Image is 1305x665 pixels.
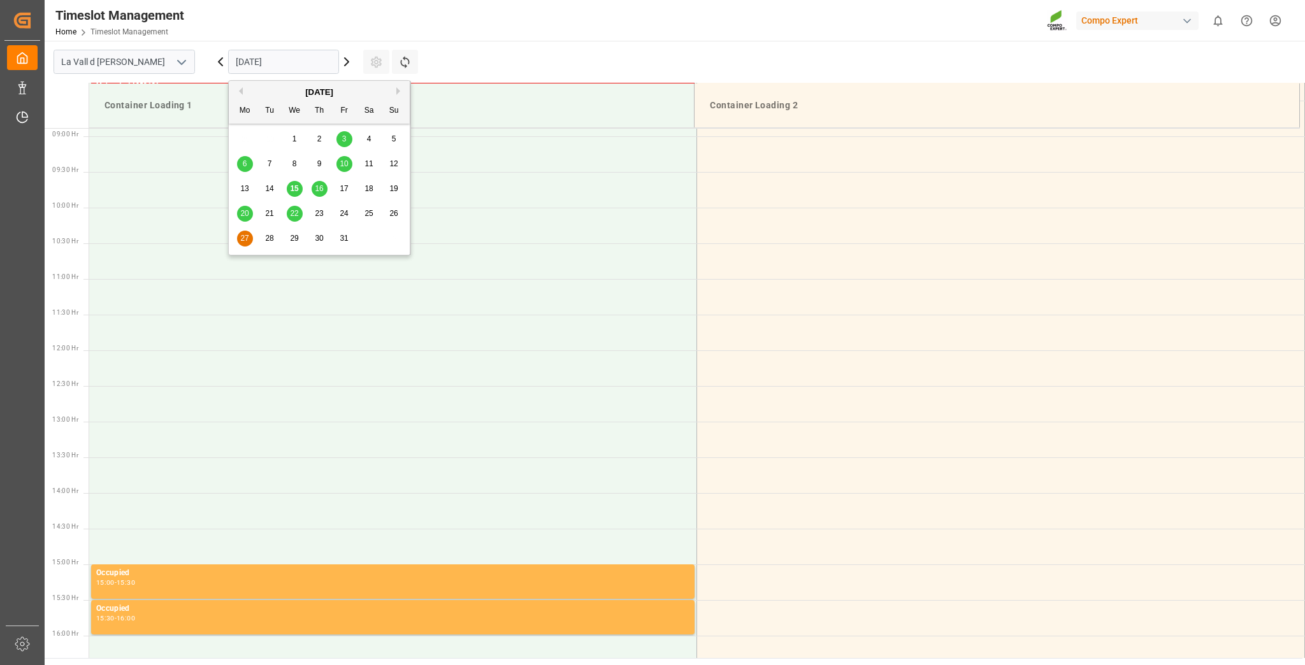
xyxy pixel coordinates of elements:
span: 26 [389,209,398,218]
span: 27 [240,234,249,243]
div: Choose Friday, October 31st, 2025 [336,231,352,247]
span: 15:30 Hr [52,594,78,601]
div: Choose Monday, October 27th, 2025 [237,231,253,247]
input: DD.MM.YYYY [228,50,339,74]
div: [DATE] [229,86,410,99]
button: Compo Expert [1076,8,1204,32]
div: Container Loading 2 [705,94,1289,117]
div: Sa [361,103,377,119]
button: Help Center [1232,6,1261,35]
div: Choose Thursday, October 2nd, 2025 [312,131,328,147]
div: Choose Sunday, October 26th, 2025 [386,206,402,222]
span: 19 [389,184,398,193]
div: Su [386,103,402,119]
div: Compo Expert [1076,11,1199,30]
div: Choose Thursday, October 9th, 2025 [312,156,328,172]
div: 15:30 [96,615,115,621]
span: 13 [240,184,249,193]
span: 30 [315,234,323,243]
span: 11 [364,159,373,168]
div: Choose Saturday, October 18th, 2025 [361,181,377,197]
div: Choose Saturday, October 25th, 2025 [361,206,377,222]
span: 29 [290,234,298,243]
div: Choose Friday, October 24th, 2025 [336,206,352,222]
div: Container Loading 1 [99,94,684,117]
span: 5 [392,134,396,143]
span: 21 [265,209,273,218]
span: 2 [317,134,322,143]
span: 4 [367,134,371,143]
button: Previous Month [235,87,243,95]
span: 14:30 Hr [52,523,78,530]
div: Choose Wednesday, October 15th, 2025 [287,181,303,197]
div: Choose Tuesday, October 14th, 2025 [262,181,278,197]
div: Choose Thursday, October 16th, 2025 [312,181,328,197]
span: 18 [364,184,373,193]
span: 13:00 Hr [52,416,78,423]
div: Choose Monday, October 13th, 2025 [237,181,253,197]
div: Choose Tuesday, October 21st, 2025 [262,206,278,222]
div: Choose Sunday, October 19th, 2025 [386,181,402,197]
div: - [115,615,117,621]
div: Choose Sunday, October 5th, 2025 [386,131,402,147]
div: Choose Saturday, October 4th, 2025 [361,131,377,147]
span: 3 [342,134,347,143]
span: 14:00 Hr [52,487,78,494]
span: 13:30 Hr [52,452,78,459]
span: 17 [340,184,348,193]
div: - [115,580,117,585]
span: 9 [317,159,322,168]
div: Choose Wednesday, October 22nd, 2025 [287,206,303,222]
div: 15:00 [96,580,115,585]
img: Screenshot%202023-09-29%20at%2010.02.21.png_1712312052.png [1047,10,1067,32]
div: Choose Monday, October 20th, 2025 [237,206,253,222]
div: Choose Saturday, October 11th, 2025 [361,156,377,172]
div: Fr [336,103,352,119]
input: Type to search/select [54,50,195,74]
span: 23 [315,209,323,218]
span: 10 [340,159,348,168]
div: Choose Friday, October 3rd, 2025 [336,131,352,147]
div: Choose Monday, October 6th, 2025 [237,156,253,172]
div: Choose Friday, October 10th, 2025 [336,156,352,172]
span: 8 [292,159,297,168]
span: 31 [340,234,348,243]
div: Choose Tuesday, October 7th, 2025 [262,156,278,172]
div: 15:30 [117,580,135,585]
div: Occupied [96,603,689,615]
span: 15 [290,184,298,193]
span: 12:30 Hr [52,380,78,387]
span: 16:00 Hr [52,630,78,637]
div: Choose Wednesday, October 8th, 2025 [287,156,303,172]
span: 12 [389,159,398,168]
div: Tu [262,103,278,119]
div: Choose Tuesday, October 28th, 2025 [262,231,278,247]
div: Choose Sunday, October 12th, 2025 [386,156,402,172]
div: Choose Thursday, October 23rd, 2025 [312,206,328,222]
span: 20 [240,209,249,218]
div: 16:00 [117,615,135,621]
span: 1 [292,134,297,143]
div: Choose Thursday, October 30th, 2025 [312,231,328,247]
span: 22 [290,209,298,218]
div: Mo [237,103,253,119]
button: show 0 new notifications [1204,6,1232,35]
div: Choose Wednesday, October 1st, 2025 [287,131,303,147]
div: Occupied [96,567,689,580]
span: 10:30 Hr [52,238,78,245]
span: 09:30 Hr [52,166,78,173]
a: Home [55,27,76,36]
span: 09:00 Hr [52,131,78,138]
button: Next Month [396,87,404,95]
div: Th [312,103,328,119]
button: open menu [171,52,191,72]
span: 15:00 Hr [52,559,78,566]
span: 11:00 Hr [52,273,78,280]
span: 25 [364,209,373,218]
div: Choose Friday, October 17th, 2025 [336,181,352,197]
span: 12:00 Hr [52,345,78,352]
div: Choose Wednesday, October 29th, 2025 [287,231,303,247]
span: 28 [265,234,273,243]
span: 7 [268,159,272,168]
span: 24 [340,209,348,218]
